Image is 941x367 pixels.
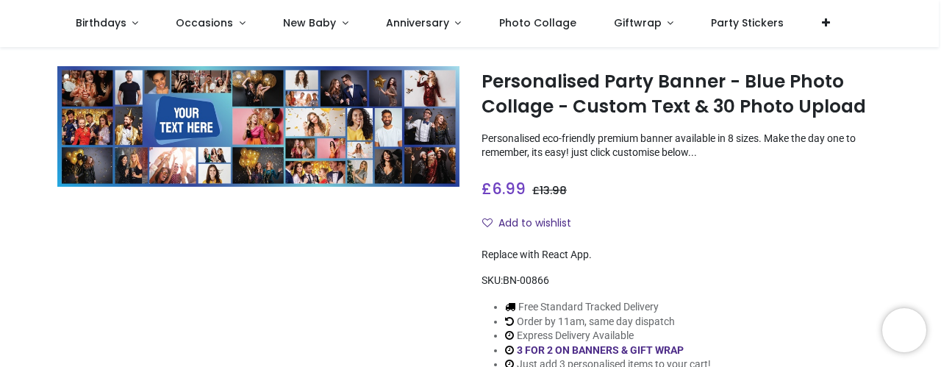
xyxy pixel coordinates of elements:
[482,178,526,199] span: £
[482,274,884,288] div: SKU:
[482,248,884,263] div: Replace with React App.
[57,66,459,187] img: Personalised Party Banner - Blue Photo Collage - Custom Text & 30 Photo Upload
[540,183,567,198] span: 13.98
[386,15,449,30] span: Anniversary
[503,274,549,286] span: BN-00866
[614,15,662,30] span: Giftwrap
[711,15,784,30] span: Party Stickers
[482,218,493,228] i: Add to wishlist
[482,132,884,160] p: Personalised eco-friendly premium banner available in 8 sizes. Make the day one to remember, its ...
[482,69,884,120] h1: Personalised Party Banner - Blue Photo Collage - Custom Text & 30 Photo Upload
[505,315,711,329] li: Order by 11am, same day dispatch
[176,15,233,30] span: Occasions
[882,308,926,352] iframe: Brevo live chat
[76,15,126,30] span: Birthdays
[499,15,576,30] span: Photo Collage
[505,329,711,343] li: Express Delivery Available
[492,178,526,199] span: 6.99
[482,211,584,236] button: Add to wishlistAdd to wishlist
[283,15,336,30] span: New Baby
[517,344,684,356] a: 3 FOR 2 ON BANNERS & GIFT WRAP
[532,183,567,198] span: £
[505,300,711,315] li: Free Standard Tracked Delivery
